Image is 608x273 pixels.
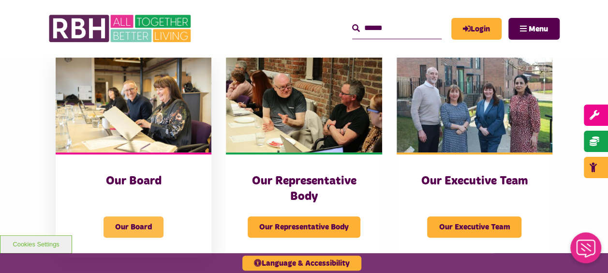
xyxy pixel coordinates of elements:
[248,216,360,238] span: Our Representative Body
[226,55,382,257] a: Our Representative Body Our Representative Body
[397,55,552,152] img: RBH Executive Team
[397,55,552,257] a: Our Executive Team Our Executive Team
[245,174,362,204] h3: Our Representative Body
[427,216,521,238] span: Our Executive Team
[104,216,163,238] span: Our Board
[56,55,211,152] img: RBH Board 1
[48,10,193,47] img: RBH
[242,256,361,271] button: Language & Accessibility
[226,55,382,152] img: Rep Body
[451,18,502,40] a: MyRBH
[75,174,192,189] h3: Our Board
[529,25,548,33] span: Menu
[508,18,560,40] button: Navigation
[56,55,211,257] a: Our Board Our Board
[416,174,533,189] h3: Our Executive Team
[564,229,608,273] iframe: Netcall Web Assistant for live chat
